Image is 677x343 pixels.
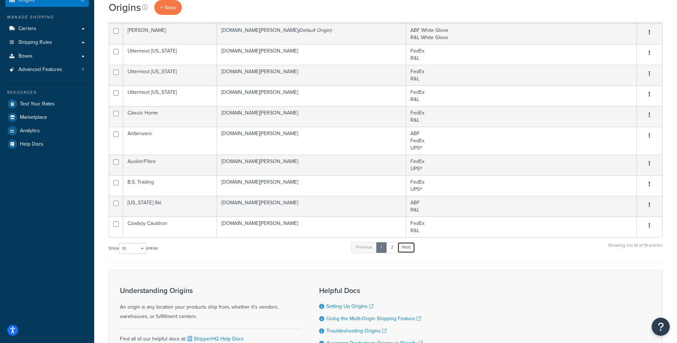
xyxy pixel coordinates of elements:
a: Previous [351,242,377,253]
h3: Understanding Origins [120,286,301,294]
select: Showentries [119,243,146,254]
li: Advanced Features [5,63,89,76]
td: FedEx R&L [406,217,637,237]
td: Cowboy Cauldron [123,217,217,237]
td: Auskin/Fibre [123,155,217,175]
a: Carriers [5,22,89,35]
a: Marketplace [5,111,89,124]
td: [DOMAIN_NAME][PERSON_NAME] [217,196,406,217]
a: Help Docs [5,138,89,151]
div: An origin is any location your products ship from, whether it's vendors, warehouses, or fulfillme... [120,286,301,321]
td: FedEx R&L [406,65,637,85]
a: Analytics [5,124,89,137]
span: Test Your Rates [20,101,55,107]
td: [DOMAIN_NAME][PERSON_NAME] [217,155,406,175]
td: Antlerworx [123,127,217,155]
span: Analytics [20,128,40,134]
i: (Default Origin) [298,26,331,34]
span: Boxes [18,53,33,59]
td: Uttermost [US_STATE] [123,85,217,106]
h1: Origins [109,0,141,14]
td: B.S. Trading [123,175,217,196]
span: Shipping Rules [18,39,52,46]
div: Resources [5,89,89,96]
td: [DOMAIN_NAME][PERSON_NAME] [217,175,406,196]
td: [US_STATE] Ski [123,196,217,217]
label: Show entries [109,243,158,254]
div: Manage Shipping [5,14,89,20]
button: Open Resource Center [652,318,670,336]
a: Boxes [5,50,89,63]
td: FedEx UPS® [406,155,637,175]
td: Uttermost [US_STATE] [123,44,217,65]
td: [DOMAIN_NAME][PERSON_NAME] [217,24,406,44]
a: Test Your Rates [5,97,89,110]
div: Showing 1 to 10 of 19 entries [608,241,663,257]
td: Uttermost [US_STATE] [123,65,217,85]
td: ABF R&L [406,196,637,217]
td: FedEx R&L [406,44,637,65]
a: 2 [386,242,398,253]
span: Marketplace [20,114,47,121]
a: Next [397,242,415,253]
td: [DOMAIN_NAME][PERSON_NAME] [217,217,406,237]
td: ABF FedEx UPS® [406,127,637,155]
td: FedEx R&L [406,85,637,106]
a: 1 [376,242,387,253]
a: Setting Up Origins [326,302,373,310]
a: Advanced Features 7 [5,63,89,76]
h3: Helpful Docs [319,286,423,294]
td: Classic Home [123,106,217,127]
td: FedEx R&L [406,106,637,127]
td: [DOMAIN_NAME][PERSON_NAME] [217,85,406,106]
span: Carriers [18,26,36,32]
td: [DOMAIN_NAME][PERSON_NAME] [217,44,406,65]
td: FedEx UPS® [406,175,637,196]
span: 7 [82,67,84,73]
span: Help Docs [20,141,43,147]
a: Shipping Rules [5,36,89,49]
a: Troubleshooting Origins [326,327,386,335]
span: Advanced Features [18,67,62,73]
td: [DOMAIN_NAME][PERSON_NAME] [217,106,406,127]
a: Using the Multi-Origin Shipping Feature [326,315,421,322]
td: [DOMAIN_NAME][PERSON_NAME] [217,127,406,155]
a: ShipperHQ Help Docs [186,335,244,343]
td: [PERSON_NAME] [123,24,217,44]
td: ABF White Glove R&L White Glove [406,24,637,44]
td: [DOMAIN_NAME][PERSON_NAME] [217,65,406,85]
span: + New [160,3,176,12]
